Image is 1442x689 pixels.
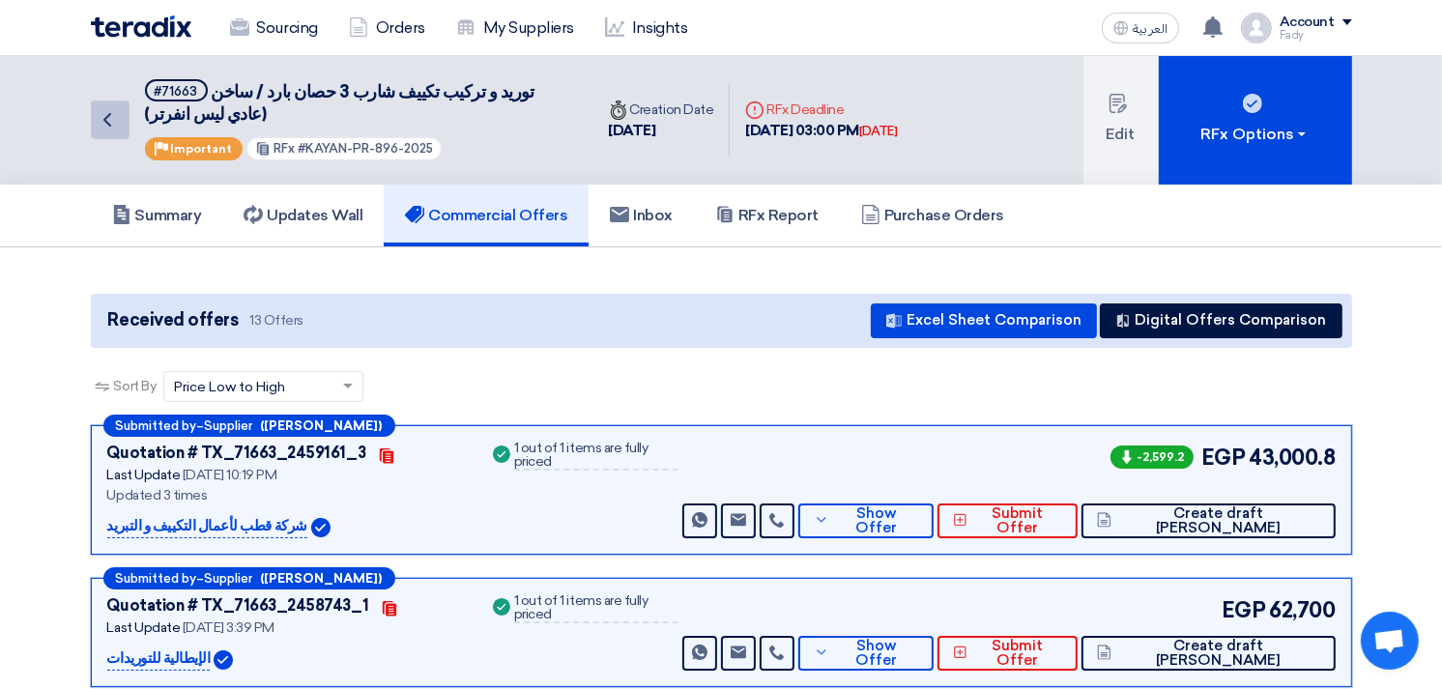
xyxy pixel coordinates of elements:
[1159,56,1352,185] button: RFx Options
[174,377,285,397] span: Price Low to High
[215,7,333,49] a: Sourcing
[589,185,694,246] a: Inbox
[261,419,383,432] b: ([PERSON_NAME])
[155,85,198,98] div: #71663
[834,506,918,535] span: Show Offer
[145,79,570,127] h5: توريد و تركيب تكييف شارب 3 حصان بارد / ساخن (عادي ليس انفرتر)
[205,419,253,432] span: Supplier
[384,185,589,246] a: Commercial Offers
[441,7,590,49] a: My Suppliers
[1200,123,1310,146] div: RFx Options
[1241,13,1272,43] img: profile_test.png
[222,185,384,246] a: Updates Wall
[834,639,918,668] span: Show Offer
[107,485,466,505] div: Updated 3 times
[107,467,181,483] span: Last Update
[1222,594,1266,626] span: EGP
[205,572,253,585] span: Supplier
[116,572,197,585] span: Submitted by
[798,636,934,671] button: Show Offer
[1116,506,1319,535] span: Create draft [PERSON_NAME]
[274,141,295,156] span: RFx
[1102,13,1179,43] button: العربية
[108,307,239,333] span: Received offers
[107,619,181,636] span: Last Update
[311,518,331,537] img: Verified Account
[1081,636,1335,671] button: Create draft [PERSON_NAME]
[972,506,1062,535] span: Submit Offer
[1201,442,1246,474] span: EGP
[1110,445,1194,469] span: -2,599.2
[405,206,567,225] h5: Commercial Offers
[145,81,534,125] span: توريد و تركيب تكييف شارب 3 حصان بارد / ساخن (عادي ليس انفرتر)
[183,467,277,483] span: [DATE] 10:19 PM
[261,572,383,585] b: ([PERSON_NAME])
[91,15,191,38] img: Teradix logo
[244,206,362,225] h5: Updates Wall
[610,206,673,225] h5: Inbox
[715,206,819,225] h5: RFx Report
[937,503,1078,538] button: Submit Offer
[298,141,433,156] span: #KAYAN-PR-896-2025
[514,594,678,623] div: 1 out of 1 items are fully priced
[183,619,274,636] span: [DATE] 3:39 PM
[590,7,703,49] a: Insights
[107,442,366,465] div: Quotation # TX_71663_2459161_3
[1100,303,1342,338] button: Digital Offers Comparison
[107,515,307,538] p: شركة قطب لأعمال التكييف و التبريد
[859,122,897,141] div: [DATE]
[1269,594,1335,626] span: 62,700
[1083,56,1159,185] button: Edit
[1280,30,1352,41] div: Fady
[1280,14,1335,31] div: Account
[103,567,395,589] div: –
[333,7,441,49] a: Orders
[937,636,1078,671] button: Submit Offer
[1081,503,1335,538] button: Create draft [PERSON_NAME]
[745,120,897,142] div: [DATE] 03:00 PM
[116,419,197,432] span: Submitted by
[798,503,934,538] button: Show Offer
[214,650,233,670] img: Verified Account
[1249,442,1335,474] span: 43,000.8
[1361,612,1419,670] div: Open chat
[514,442,678,471] div: 1 out of 1 items are fully priced
[694,185,840,246] a: RFx Report
[840,185,1025,246] a: Purchase Orders
[112,206,202,225] h5: Summary
[609,100,714,120] div: Creation Date
[107,594,369,617] div: Quotation # TX_71663_2458743_1
[1133,22,1168,36] span: العربية
[107,647,211,671] p: الإيطالية للتوريدات
[103,415,395,437] div: –
[171,142,233,156] span: Important
[1116,639,1319,668] span: Create draft [PERSON_NAME]
[871,303,1097,338] button: Excel Sheet Comparison
[114,376,157,396] span: Sort By
[609,120,714,142] div: [DATE]
[91,185,223,246] a: Summary
[249,311,303,330] span: 13 Offers
[972,639,1062,668] span: Submit Offer
[745,100,897,120] div: RFx Deadline
[861,206,1004,225] h5: Purchase Orders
